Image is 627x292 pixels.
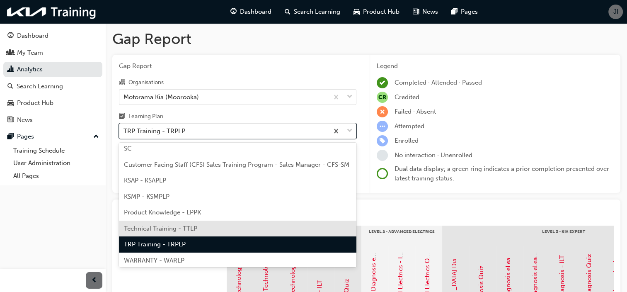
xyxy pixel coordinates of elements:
[278,3,347,20] a: search-iconSearch Learning
[377,135,388,146] span: learningRecordVerb_ENROLL-icon
[124,257,184,264] span: WARRANTY - WARLP
[377,77,388,88] span: learningRecordVerb_COMPLETE-icon
[3,28,102,44] a: Dashboard
[119,61,356,71] span: Gap Report
[3,112,102,128] a: News
[445,3,484,20] a: pages-iconPages
[406,3,445,20] a: news-iconNews
[119,113,125,121] span: learningplan-icon
[363,7,399,17] span: Product Hub
[395,151,472,159] span: No interaction · Unenrolled
[377,61,614,71] div: Legend
[124,177,166,184] span: KSAP - KSAPLP
[7,49,14,57] span: people-icon
[17,98,53,108] div: Product Hub
[377,121,388,132] span: learningRecordVerb_ATTEMPT-icon
[17,82,63,91] div: Search Learning
[3,95,102,111] a: Product Hub
[347,92,353,102] span: down-icon
[3,129,102,144] button: Pages
[347,3,406,20] a: car-iconProduct Hub
[395,137,419,144] span: Enrolled
[123,92,199,102] div: Motorama Kia (Moorooka)
[124,209,201,216] span: Product Knowledge - LPPK
[395,122,424,130] span: Attempted
[353,7,360,17] span: car-icon
[112,30,620,48] h1: Gap Report
[3,79,102,94] a: Search Learning
[124,193,169,200] span: KSMP - KSMPLP
[395,165,609,182] span: Dual data display; a green ring indicates a prior completion presented over latest training status.
[240,7,271,17] span: Dashboard
[17,132,34,141] div: Pages
[7,66,14,73] span: chart-icon
[124,241,186,248] span: TRP Training - TRPLP
[347,126,353,136] span: down-icon
[119,79,125,86] span: organisation-icon
[377,150,388,161] span: learningRecordVerb_NONE-icon
[7,100,14,107] span: car-icon
[7,133,14,141] span: pages-icon
[7,32,14,40] span: guage-icon
[361,226,442,246] div: Level 2 - Advanced Electrics
[377,106,388,117] span: learningRecordVerb_FAIL-icon
[17,115,33,125] div: News
[230,7,237,17] span: guage-icon
[91,275,97,286] span: prev-icon
[124,161,349,168] span: Customer Facing Staff (CFS) Sales Training Program - Sales Manager - CFS-SM
[17,31,48,41] div: Dashboard
[4,3,99,20] img: kia-training
[422,7,438,17] span: News
[10,157,102,170] a: User Administration
[395,93,419,101] span: Credited
[3,27,102,129] button: DashboardMy TeamAnalyticsSearch LearningProduct HubNews
[10,170,102,182] a: All Pages
[285,7,291,17] span: search-icon
[608,5,623,19] button: JI
[7,117,14,124] span: news-icon
[461,7,478,17] span: Pages
[413,7,419,17] span: news-icon
[128,78,164,87] div: Organisations
[123,127,185,136] div: TRP Training - TRPLP
[377,92,388,103] span: null-icon
[3,45,102,61] a: My Team
[93,131,99,142] span: up-icon
[294,7,340,17] span: Search Learning
[10,144,102,157] a: Training Schedule
[17,48,43,58] div: My Team
[395,79,482,86] span: Completed · Attended · Passed
[7,83,13,90] span: search-icon
[124,225,197,232] span: Technical Training - TTLP
[613,7,618,17] span: JI
[224,3,278,20] a: guage-iconDashboard
[3,62,102,77] a: Analytics
[451,7,458,17] span: pages-icon
[395,108,436,115] span: Failed · Absent
[128,112,163,121] div: Learning Plan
